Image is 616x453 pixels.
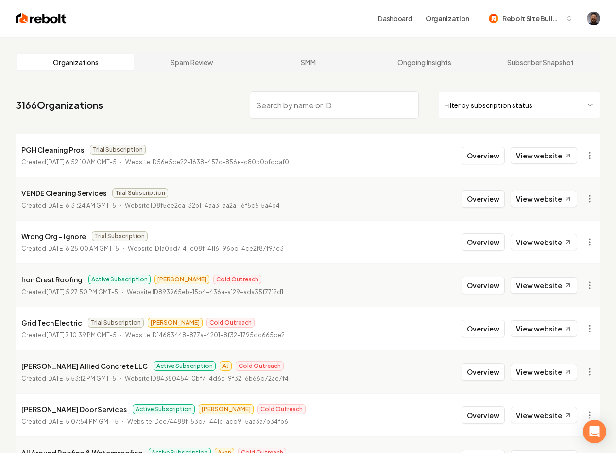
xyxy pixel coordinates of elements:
a: View website [511,277,577,294]
p: Website ID 56e5ce22-1638-457c-856e-c80b0bfcdaf0 [125,157,289,167]
p: Created [21,287,118,297]
time: [DATE] 6:31:24 AM GMT-5 [46,202,116,209]
a: View website [511,147,577,164]
span: [PERSON_NAME] [199,404,254,414]
a: View website [511,320,577,337]
a: SMM [250,54,366,70]
a: Dashboard [378,14,412,23]
time: [DATE] 5:07:54 PM GMT-5 [46,418,119,425]
time: [DATE] 7:10:39 PM GMT-5 [46,331,117,339]
p: Created [21,201,116,210]
img: Rebolt Site Builder [489,14,498,23]
a: Organizations [17,54,134,70]
span: Trial Subscription [92,231,148,241]
p: Created [21,417,119,427]
p: Website ID cc74488f-53d7-441b-acd9-5aa3a7b34fb6 [127,417,288,427]
a: 3166Organizations [16,98,103,112]
p: [PERSON_NAME] Door Services [21,403,127,415]
span: Cold Outreach [206,318,255,328]
button: Overview [462,190,505,208]
button: Overview [462,147,505,164]
a: View website [511,407,577,423]
p: Website ID 84380454-0bf7-4d6c-9f32-6b66d72ae7f4 [125,374,289,383]
span: Rebolt Site Builder [502,14,562,24]
span: AJ [220,361,232,371]
button: Overview [462,406,505,424]
span: [PERSON_NAME] [154,275,209,284]
p: Website ID 1a0bd714-c08f-4116-96bd-4ce2f87f97c3 [128,244,284,254]
a: View website [511,364,577,380]
button: Overview [462,363,505,381]
span: Trial Subscription [112,188,168,198]
a: Subscriber Snapshot [482,54,599,70]
p: VENDE Cleaning Services [21,187,106,199]
a: View website [511,234,577,250]
button: Organization [420,10,475,27]
time: [DATE] 5:53:12 PM GMT-5 [46,375,116,382]
img: Rebolt Logo [16,12,67,25]
input: Search by name or ID [250,91,419,119]
p: [PERSON_NAME] Allied Concrete LLC [21,360,148,372]
p: Wrong Org - Ignore [21,230,86,242]
time: [DATE] 5:27:50 PM GMT-5 [46,288,118,296]
div: Open Intercom Messenger [583,420,606,443]
p: Created [21,374,116,383]
span: Cold Outreach [257,404,306,414]
p: PGH Cleaning Pros [21,144,84,156]
time: [DATE] 6:25:00 AM GMT-5 [46,245,119,252]
span: Active Subscription [154,361,216,371]
span: Active Subscription [133,404,195,414]
span: Trial Subscription [90,145,146,155]
span: [PERSON_NAME] [148,318,203,328]
span: Trial Subscription [88,318,144,328]
p: Grid Tech Electric [21,317,82,329]
a: Spam Review [134,54,250,70]
time: [DATE] 6:52:10 AM GMT-5 [46,158,117,166]
button: Overview [462,320,505,337]
p: Website ID 14683448-877a-4201-8f32-1795dc665ce2 [125,331,285,340]
p: Created [21,331,117,340]
p: Iron Crest Roofing [21,274,83,285]
span: Active Subscription [88,275,151,284]
img: Daniel Humberto Ortega Celis [587,12,600,25]
p: Created [21,157,117,167]
p: Website ID 8f5ee2ca-32b1-4aa3-aa2a-16f5c515a4b4 [125,201,280,210]
p: Website ID 893965eb-15b4-436a-a129-ada35f7712d1 [127,287,283,297]
p: Created [21,244,119,254]
button: Open user button [587,12,600,25]
span: Cold Outreach [213,275,261,284]
button: Overview [462,277,505,294]
span: Cold Outreach [236,361,284,371]
a: View website [511,191,577,207]
a: Ongoing Insights [366,54,482,70]
button: Overview [462,233,505,251]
